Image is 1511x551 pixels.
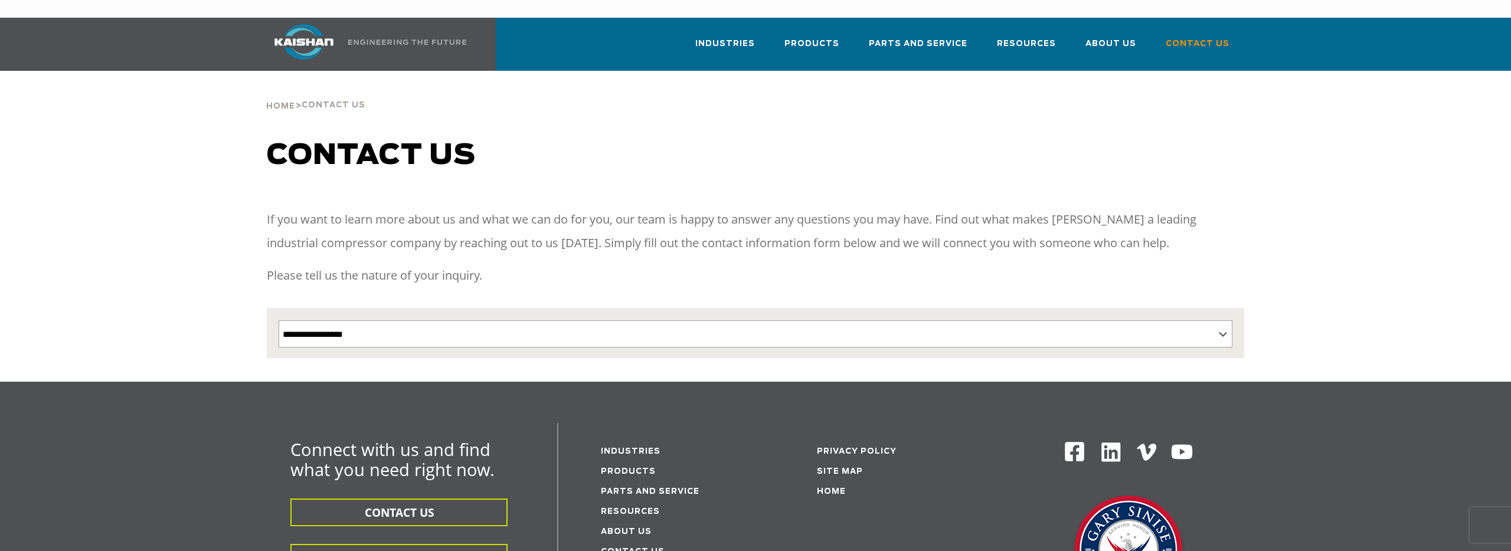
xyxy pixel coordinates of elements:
[267,264,1244,287] p: Please tell us the nature of your inquiry.
[260,24,348,60] img: kaishan logo
[695,28,755,68] a: Industries
[1085,28,1136,68] a: About Us
[601,468,656,475] a: Products
[290,498,508,526] button: CONTACT US
[869,37,967,51] span: Parts and Service
[817,488,846,496] a: Home
[266,103,295,110] span: Home
[302,101,365,109] span: Contact Us
[601,508,660,516] a: Resources
[784,37,839,51] span: Products
[267,142,476,170] span: Contact us
[601,488,699,496] a: Parts and service
[1064,441,1085,463] img: Facebook
[266,71,365,116] div: >
[260,18,469,71] a: Kaishan USA
[290,438,495,481] span: Connect with us and find what you need right now.
[695,37,755,51] span: Industries
[1166,37,1229,51] span: Contact Us
[817,468,863,475] a: Site Map
[817,448,897,455] a: Privacy Policy
[348,40,466,45] img: Engineering the future
[869,28,967,68] a: Parts and Service
[1100,441,1123,464] img: Linkedin
[997,28,1056,68] a: Resources
[1137,444,1157,461] img: Vimeo
[601,528,652,536] a: About Us
[784,28,839,68] a: Products
[997,37,1056,51] span: Resources
[1170,441,1193,464] img: Youtube
[266,100,295,111] a: Home
[267,208,1244,255] p: If you want to learn more about us and what we can do for you, our team is happy to answer any qu...
[1166,28,1229,68] a: Contact Us
[1085,37,1136,51] span: About Us
[601,448,660,455] a: Industries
